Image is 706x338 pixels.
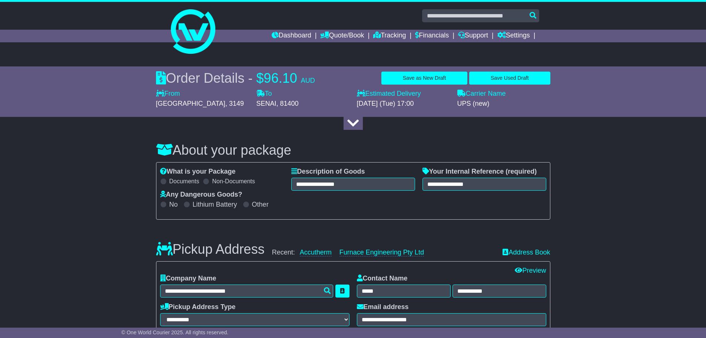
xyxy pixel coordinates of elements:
[291,168,365,176] label: Description of Goods
[160,168,236,176] label: What is your Package
[457,100,550,108] div: UPS (new)
[160,303,236,311] label: Pickup Address Type
[357,275,408,283] label: Contact Name
[252,201,269,209] label: Other
[160,275,216,283] label: Company Name
[156,70,315,86] div: Order Details -
[469,72,550,85] button: Save Used Draft
[503,249,550,257] a: Address Book
[373,30,406,42] a: Tracking
[457,90,506,98] label: Carrier Name
[156,242,265,257] h3: Pickup Address
[225,100,244,107] span: , 3149
[339,249,424,256] a: Furnace Engineering Pty Ltd
[301,77,315,84] span: AUD
[415,30,449,42] a: Financials
[169,201,178,209] label: No
[276,100,299,107] span: , 81400
[156,100,225,107] span: [GEOGRAPHIC_DATA]
[256,90,272,98] label: To
[169,178,199,185] label: Documents
[497,30,530,42] a: Settings
[357,303,409,311] label: Email address
[300,249,332,256] a: Accutherm
[156,143,550,158] h3: About your package
[272,30,311,42] a: Dashboard
[422,168,537,176] label: Your Internal Reference (required)
[458,30,488,42] a: Support
[122,329,229,335] span: © One World Courier 2025. All rights reserved.
[264,70,297,86] span: 96.10
[256,100,276,107] span: SENAI
[272,249,495,257] div: Recent:
[156,90,180,98] label: From
[212,178,255,185] label: Non-Documents
[320,30,364,42] a: Quote/Book
[256,70,264,86] span: $
[381,72,467,85] button: Save as New Draft
[160,191,242,199] label: Any Dangerous Goods?
[193,201,237,209] label: Lithium Battery
[357,100,450,108] div: [DATE] (Tue) 17:00
[515,267,546,274] a: Preview
[357,90,450,98] label: Estimated Delivery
